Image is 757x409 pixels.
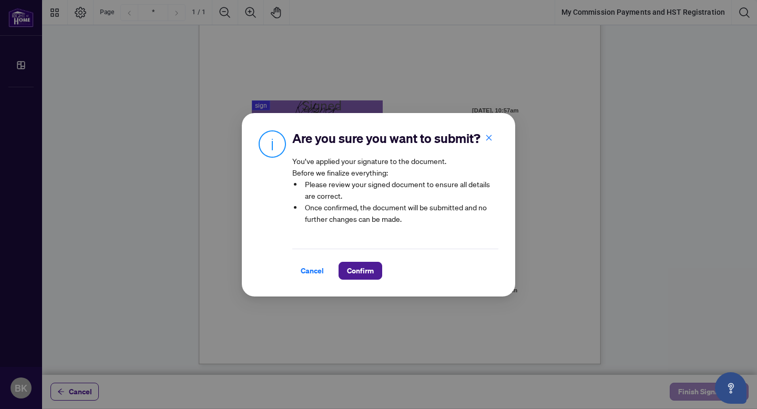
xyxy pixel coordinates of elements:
[347,262,374,279] span: Confirm
[339,262,382,280] button: Confirm
[292,155,498,232] article: You’ve applied your signature to the document. Before we finalize everything:
[715,372,746,404] button: Open asap
[301,262,324,279] span: Cancel
[485,134,493,141] span: close
[292,130,498,147] h2: Are you sure you want to submit?
[303,178,498,201] li: Please review your signed document to ensure all details are correct.
[303,201,498,224] li: Once confirmed, the document will be submitted and no further changes can be made.
[292,262,332,280] button: Cancel
[259,130,286,158] img: Info Icon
